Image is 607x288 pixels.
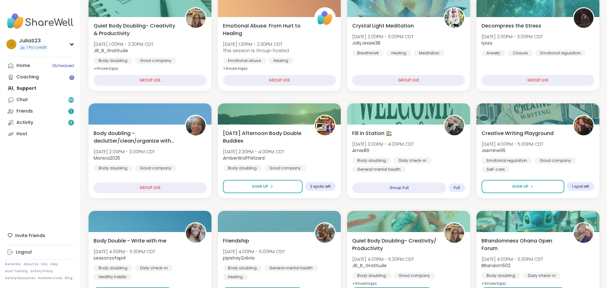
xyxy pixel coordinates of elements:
[352,182,446,193] div: Group Full
[30,269,53,273] a: Safety Policy
[352,237,437,252] span: Quiet Body Doubling- Creativity/ Productivity
[94,248,155,255] span: [DATE] 4:00PM - 5:30PM CDT
[16,63,30,69] div: Home
[5,60,76,71] a: Home3Scheduled
[5,269,28,273] a: Host Training
[94,47,128,54] b: Jill_B_Gratitude
[223,248,285,255] span: [DATE] 4:00PM - 5:00PM CDT
[16,108,33,114] div: Friends
[94,265,132,271] div: Body doubling
[186,8,205,28] img: Jill_B_Gratitude
[16,97,28,103] div: Chat
[5,10,76,32] img: ShareWell Nav Logo
[352,141,414,147] span: [DATE] 3:00PM - 4:00PM CDT
[352,34,414,40] span: [DATE] 2:00PM - 3:00PM CDT
[223,58,266,64] div: Emotional abuse
[5,94,76,106] a: Chat96
[264,165,306,171] div: Good company
[5,106,76,117] a: Friends1
[223,274,248,280] div: Healing
[135,165,176,171] div: Good company
[94,149,155,155] span: [DATE] 2:00PM - 3:00PM CDT
[268,58,293,64] div: Healing
[352,273,391,279] div: Body doubling
[223,255,254,261] b: pipishay2olivia
[94,255,126,261] b: seasonzofapril
[352,75,465,86] div: GROUP LIVE
[223,149,284,155] span: [DATE] 2:30PM - 4:00PM CDT
[352,147,369,154] b: Amie89
[186,116,205,135] img: Monica2025
[394,273,435,279] div: Good company
[5,128,76,140] a: Host
[23,262,39,267] a: About Us
[16,119,33,126] div: Activity
[52,63,74,68] span: 3 Scheduled
[223,47,289,54] span: This session is Group-hosted
[94,182,206,193] div: GROUP LIVE
[5,117,76,128] a: Activity4
[223,22,307,37] span: Emotional Abuse: From Hurt to Healing
[352,262,387,269] b: Jill_B_Gratitude
[186,223,205,243] img: seasonzofapril
[264,265,318,271] div: General mental health
[38,276,62,280] a: Redeem Code
[352,256,414,262] span: [DATE] 4:00PM - 5:30PM CDT
[135,58,176,64] div: Good company
[5,71,76,83] a: Coaching
[5,230,76,241] div: Invite Friends
[315,116,335,135] img: AmberWolffWizard
[10,40,13,48] span: J
[352,157,391,164] div: Body doubling
[223,75,336,86] div: GROUP LIVE
[94,58,132,64] div: Body doubling
[70,120,72,126] span: 4
[223,130,307,145] span: [DATE] Afternoon Body Double Buddies
[223,265,262,271] div: Body doubling
[223,155,265,161] b: AmberWolffWizard
[315,8,335,28] img: ShareWell
[71,109,72,114] span: 1
[315,223,335,243] img: pipishay2olivia
[352,130,392,137] span: Fill in Station 🚉
[5,262,21,267] a: Referrals
[223,180,303,193] button: Sign Up
[352,50,384,56] div: Breathwork
[5,247,76,258] a: Logout
[352,166,406,173] div: General mental health
[386,50,411,56] div: Healing
[69,97,74,103] span: 96
[94,75,206,86] div: GROUP LIVE
[352,40,380,46] b: JollyJessie38
[16,74,39,80] div: Coaching
[94,130,178,145] span: Body doubling - declutter/clean/organize with me
[394,157,432,164] div: Daily check-in
[94,274,132,280] div: Healthy habits
[352,22,414,30] span: Crystal Light Meditation
[41,262,48,267] a: FAQ
[310,184,331,189] span: 2 spots left
[16,131,27,137] div: Host
[19,37,48,44] div: JuliaS23
[94,155,120,161] b: Monica2025
[223,41,289,47] span: [DATE] 1:30PM - 2:30PM CDT
[94,22,178,37] span: Quiet Body Doubling- Creativity & Productivity
[69,75,74,80] iframe: Spotlight
[27,45,46,50] span: 1 Pro credit
[94,237,166,245] span: Body Double - Write with me
[16,249,32,255] div: Logout
[5,276,35,280] a: Safety Resources
[94,165,132,171] div: Body doubling
[94,41,153,47] span: [DATE] 1:00PM - 2:30PM CDT
[65,276,72,280] a: Blog
[223,237,249,245] span: Friendship
[252,184,268,189] span: Sign Up
[223,165,262,171] div: Body doubling
[135,265,173,271] div: Daily check-in
[50,262,58,267] a: Help
[414,50,445,56] div: Meditation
